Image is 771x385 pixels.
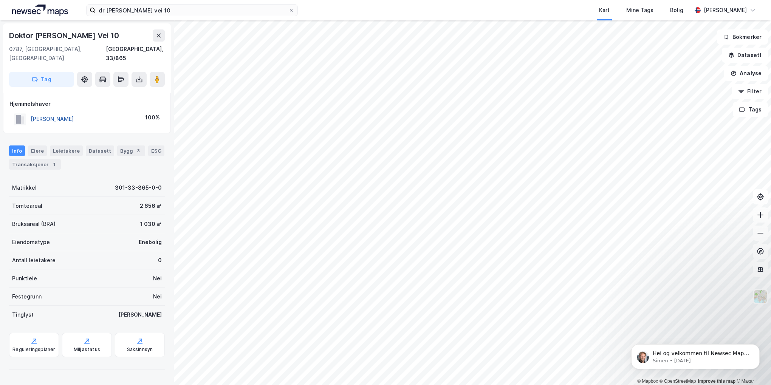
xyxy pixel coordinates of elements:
div: Punktleie [12,274,37,283]
a: OpenStreetMap [660,379,696,384]
div: ESG [148,145,164,156]
button: Tag [9,72,74,87]
div: Transaksjoner [9,159,61,170]
div: Bygg [117,145,145,156]
div: Kart [599,6,610,15]
button: Bokmerker [717,29,768,45]
div: Festegrunn [12,292,42,301]
div: Datasett [86,145,114,156]
div: 0 [158,256,162,265]
div: 1 [50,161,58,168]
div: [PERSON_NAME] [118,310,162,319]
div: 0787, [GEOGRAPHIC_DATA], [GEOGRAPHIC_DATA] [9,45,106,63]
button: Tags [733,102,768,117]
div: 301-33-865-0-0 [115,183,162,192]
div: Doktor [PERSON_NAME] Vei 10 [9,29,121,42]
div: Tomteareal [12,201,42,210]
div: 2 656 ㎡ [140,201,162,210]
div: 1 030 ㎡ [140,220,162,229]
div: Nei [153,274,162,283]
div: [PERSON_NAME] [704,6,747,15]
div: Nei [153,292,162,301]
div: Info [9,145,25,156]
div: Eiendomstype [12,238,50,247]
a: Mapbox [637,379,658,384]
button: Datasett [722,48,768,63]
img: logo.a4113a55bc3d86da70a041830d287a7e.svg [12,5,68,16]
button: Analyse [724,66,768,81]
div: Saksinnsyn [127,346,153,353]
div: [GEOGRAPHIC_DATA], 33/865 [106,45,165,63]
div: Mine Tags [626,6,653,15]
iframe: Intercom notifications message [620,328,771,381]
img: Z [753,289,768,304]
div: Tinglyst [12,310,34,319]
div: Miljøstatus [74,346,100,353]
div: Antall leietakere [12,256,56,265]
a: Improve this map [698,379,735,384]
div: Reguleringsplaner [12,346,55,353]
div: 3 [135,147,142,155]
div: Hjemmelshaver [9,99,164,108]
div: Matrikkel [12,183,37,192]
button: Filter [732,84,768,99]
div: Bolig [670,6,683,15]
div: Enebolig [139,238,162,247]
div: Bruksareal (BRA) [12,220,56,229]
div: 100% [145,113,160,122]
input: Søk på adresse, matrikkel, gårdeiere, leietakere eller personer [96,5,288,16]
div: Leietakere [50,145,83,156]
div: Eiere [28,145,47,156]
